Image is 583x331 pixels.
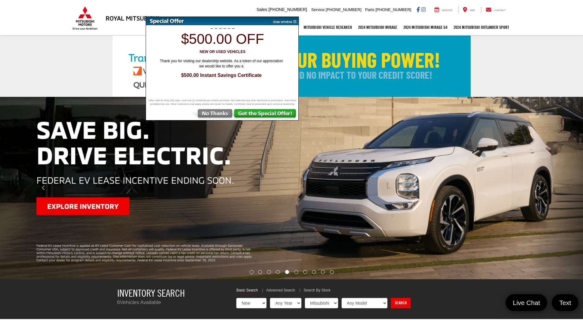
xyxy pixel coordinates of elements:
li: Go to slide number 2. [258,270,262,274]
span: [PHONE_NUMBER] [268,7,307,12]
a: Advanced Search [266,288,295,294]
img: close window [268,17,299,25]
a: 2024 Mitsubishi Mirage G4 [400,20,450,35]
span: Parts [365,7,374,12]
a: Live Chat [506,294,547,311]
span: Service [442,9,453,12]
li: Go to slide number 3. [267,270,271,274]
a: Map [458,7,480,13]
span: [PHONE_NUMBER] [326,7,361,12]
li: Go to slide number 8. [312,270,316,274]
a: Service [430,7,457,13]
li: Go to slide number 6. [294,270,298,274]
h3: Royal Mitsubishi [106,15,159,21]
li: Go to slide number 9. [321,270,325,274]
li: Go to slide number 4. [276,270,280,274]
img: Check Your Buying Power [113,36,471,97]
a: 2024 Mitsubishi Outlander SPORT [450,20,512,35]
a: Contact [481,7,510,13]
img: Mitsubishi [71,6,99,30]
h1: $500.00 off [149,31,296,47]
a: 2024 Mitsubishi Mirage [355,20,400,35]
span: Contact [494,9,506,12]
span: Sales [256,7,267,12]
span: Map [470,9,475,12]
p: Vehicles Available [117,299,227,306]
li: Go to slide number 7. [303,270,307,274]
span: Text [556,299,574,307]
img: No Thanks, Continue to Website [191,109,234,120]
li: Go to slide number 10. [330,270,334,274]
a: Text [552,294,578,311]
span: 6 [117,299,120,305]
img: Special Offer [146,17,268,25]
li: Go to slide number 1. [249,270,253,274]
a: Mitsubishi Vehicle Research [301,20,355,35]
li: Go to slide number 5. [285,270,289,274]
span: Thank you for visiting our dealership website. As a token of our appreciation we would like to of... [155,59,287,69]
span: Service [311,7,324,12]
h3: New or Used Vehicles [149,50,296,54]
select: Choose Make from the dropdown [305,298,338,308]
span: [PHONE_NUMBER] [376,7,411,12]
select: Choose Model from the dropdown [342,298,387,308]
span: $500.00 Instant Savings Certificate [152,72,290,79]
a: Instagram: Click to visit our Instagram page [421,7,426,12]
h3: Inventory Search [117,288,227,299]
select: Choose Vehicle Condition from the dropdown [236,298,267,308]
a: Search By Stock [304,288,331,294]
img: Get the Special Offer [234,109,298,120]
a: Basic Search [236,288,258,294]
a: Search [391,298,411,308]
select: Choose Year from the dropdown [270,298,301,308]
span: Offer valid for thirty (30) days. Limit one (1) certificate per vehicle purchase. Not valid with ... [148,99,297,106]
button: Click to view next picture. [495,109,583,267]
a: Facebook: Click to visit our Facebook page [417,7,420,12]
span: Live Chat [510,299,543,307]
